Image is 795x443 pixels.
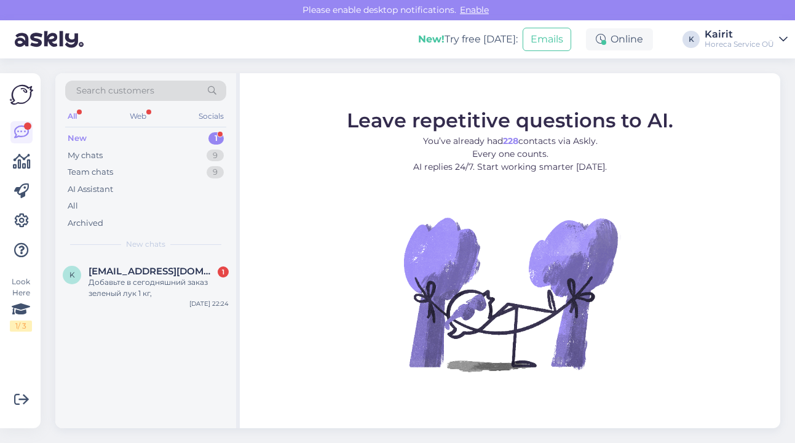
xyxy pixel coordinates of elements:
[76,84,154,97] span: Search customers
[127,108,149,124] div: Web
[218,266,229,277] div: 1
[196,108,226,124] div: Socials
[68,166,113,178] div: Team chats
[523,28,571,51] button: Emails
[68,132,87,145] div: New
[189,299,229,308] div: [DATE] 22:24
[705,30,774,39] div: Kairit
[400,183,621,404] img: No Chat active
[68,217,103,229] div: Archived
[68,200,78,212] div: All
[456,4,492,15] span: Enable
[207,150,224,162] div: 9
[10,321,32,332] div: 1 / 3
[89,266,216,277] span: kosmetolog75@mail.ru
[68,150,103,162] div: My chats
[10,276,32,332] div: Look Here
[503,135,518,146] b: 228
[10,83,33,106] img: Askly Logo
[705,39,774,49] div: Horeca Service OÜ
[69,270,75,279] span: k
[418,32,518,47] div: Try free [DATE]:
[207,166,224,178] div: 9
[418,33,445,45] b: New!
[347,134,673,173] p: You’ve already had contacts via Askly. Every one counts. AI replies 24/7. Start working smarter [...
[68,183,113,196] div: AI Assistant
[705,30,788,49] a: KairitHoreca Service OÜ
[208,132,224,145] div: 1
[586,28,653,50] div: Online
[89,277,229,299] div: Добавьте в сегодняшний заказ зеленый лук 1 кг,
[65,108,79,124] div: All
[126,239,165,250] span: New chats
[347,108,673,132] span: Leave repetitive questions to AI.
[682,31,700,48] div: K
